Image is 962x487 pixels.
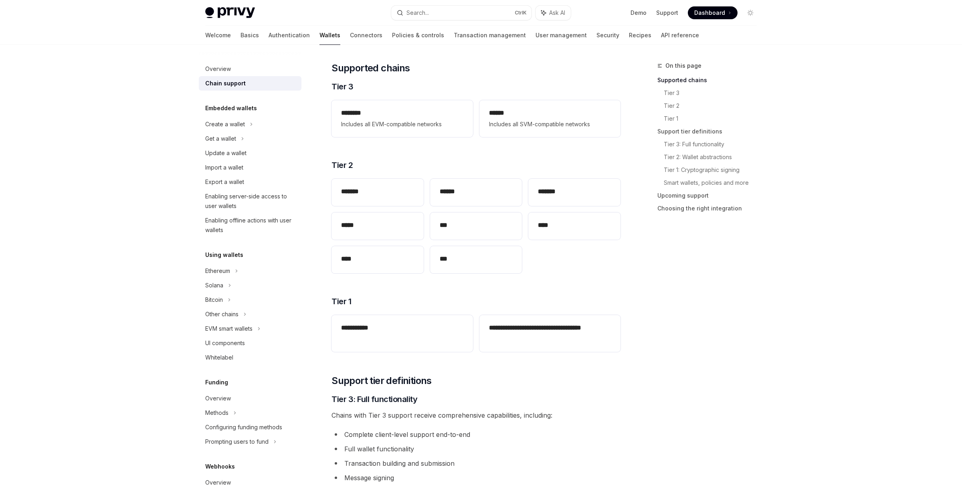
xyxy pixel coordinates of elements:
[205,378,228,387] h5: Funding
[205,324,253,333] div: EVM smart wallets
[205,309,238,319] div: Other chains
[479,100,620,137] a: **** *Includes all SVM-compatible networks
[205,216,297,235] div: Enabling offline actions with user wallets
[664,112,763,125] a: Tier 1
[331,296,351,307] span: Tier 1
[199,189,301,213] a: Enabling server-side access to user wallets
[331,410,620,421] span: Chains with Tier 3 support receive comprehensive capabilities, including:
[331,160,353,171] span: Tier 2
[205,408,228,418] div: Methods
[205,7,255,18] img: light logo
[205,79,246,88] div: Chain support
[205,462,235,471] h5: Webhooks
[489,119,611,129] span: Includes all SVM-compatible networks
[631,9,647,17] a: Demo
[350,26,382,45] a: Connectors
[199,146,301,160] a: Update a wallet
[205,338,245,348] div: UI components
[664,99,763,112] a: Tier 2
[664,164,763,176] a: Tier 1: Cryptographic signing
[205,177,244,187] div: Export a wallet
[629,26,651,45] a: Recipes
[331,100,473,137] a: **** ***Includes all EVM-compatible networks
[205,250,243,260] h5: Using wallets
[536,26,587,45] a: User management
[205,64,231,74] div: Overview
[549,9,565,17] span: Ask AI
[205,103,257,113] h5: Embedded wallets
[205,134,236,143] div: Get a wallet
[199,76,301,91] a: Chain support
[205,437,269,447] div: Prompting users to fund
[596,26,619,45] a: Security
[199,350,301,365] a: Whitelabel
[205,26,231,45] a: Welcome
[406,8,429,18] div: Search...
[240,26,259,45] a: Basics
[199,420,301,434] a: Configuring funding methods
[205,281,223,290] div: Solana
[536,6,571,20] button: Ask AI
[205,163,243,172] div: Import a wallet
[331,62,410,75] span: Supported chains
[205,192,297,211] div: Enabling server-side access to user wallets
[199,62,301,76] a: Overview
[664,176,763,189] a: Smart wallets, policies and more
[664,87,763,99] a: Tier 3
[391,6,532,20] button: Search...CtrlK
[454,26,526,45] a: Transaction management
[205,148,247,158] div: Update a wallet
[664,138,763,151] a: Tier 3: Full functionality
[205,394,231,403] div: Overview
[205,295,223,305] div: Bitcoin
[199,336,301,350] a: UI components
[665,61,701,71] span: On this page
[661,26,699,45] a: API reference
[205,119,245,129] div: Create a wallet
[205,422,282,432] div: Configuring funding methods
[657,202,763,215] a: Choosing the right integration
[657,74,763,87] a: Supported chains
[331,443,620,455] li: Full wallet functionality
[657,125,763,138] a: Support tier definitions
[515,10,527,16] span: Ctrl K
[341,119,463,129] span: Includes all EVM-compatible networks
[205,353,233,362] div: Whitelabel
[657,189,763,202] a: Upcoming support
[331,472,620,483] li: Message signing
[319,26,340,45] a: Wallets
[392,26,444,45] a: Policies & controls
[688,6,738,19] a: Dashboard
[331,429,620,440] li: Complete client-level support end-to-end
[694,9,725,17] span: Dashboard
[199,175,301,189] a: Export a wallet
[199,213,301,237] a: Enabling offline actions with user wallets
[199,160,301,175] a: Import a wallet
[331,374,432,387] span: Support tier definitions
[269,26,310,45] a: Authentication
[744,6,757,19] button: Toggle dark mode
[656,9,678,17] a: Support
[664,151,763,164] a: Tier 2: Wallet abstractions
[331,394,417,405] span: Tier 3: Full functionality
[205,266,230,276] div: Ethereum
[199,391,301,406] a: Overview
[331,81,353,92] span: Tier 3
[331,458,620,469] li: Transaction building and submission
